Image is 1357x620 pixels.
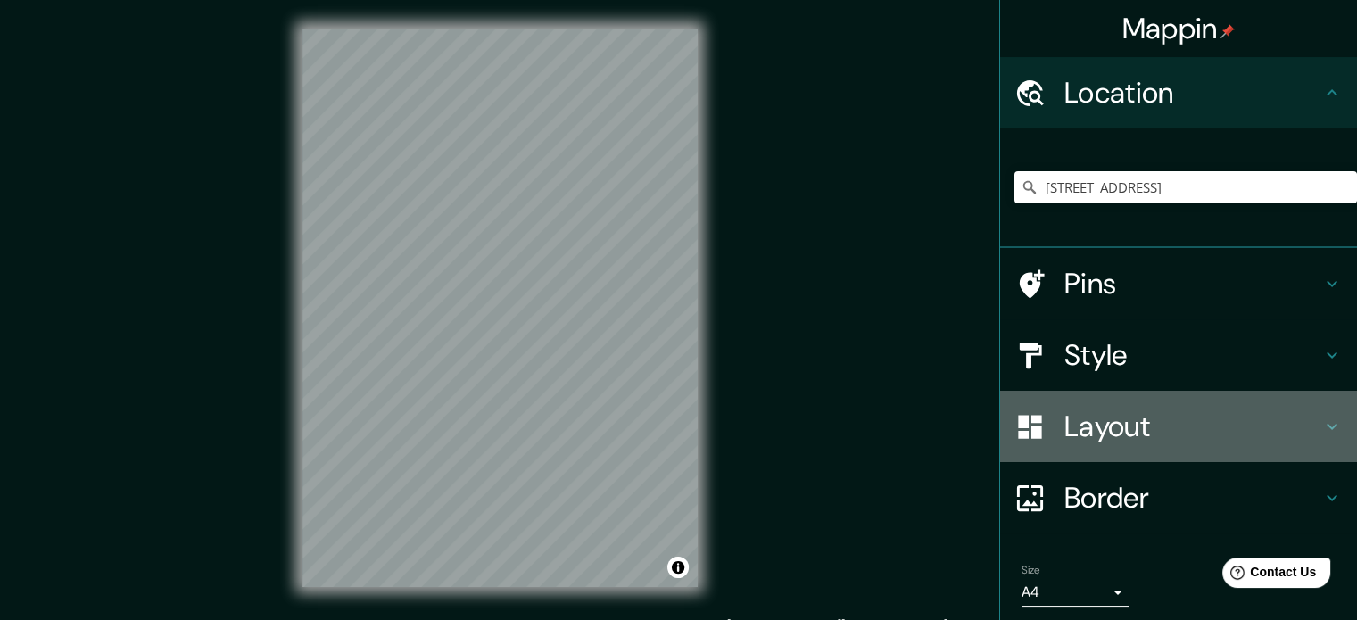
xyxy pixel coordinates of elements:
div: Pins [1000,248,1357,319]
iframe: Help widget launcher [1198,550,1337,600]
label: Size [1022,563,1040,578]
canvas: Map [302,29,698,587]
div: Style [1000,319,1357,391]
img: pin-icon.png [1220,24,1235,38]
div: A4 [1022,578,1129,607]
h4: Location [1064,75,1321,111]
input: Pick your city or area [1014,171,1357,203]
h4: Border [1064,480,1321,516]
h4: Pins [1064,266,1321,302]
h4: Layout [1064,409,1321,444]
h4: Style [1064,337,1321,373]
h4: Mappin [1122,11,1236,46]
div: Border [1000,462,1357,533]
div: Layout [1000,391,1357,462]
div: Location [1000,57,1357,128]
button: Toggle attribution [667,557,689,578]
